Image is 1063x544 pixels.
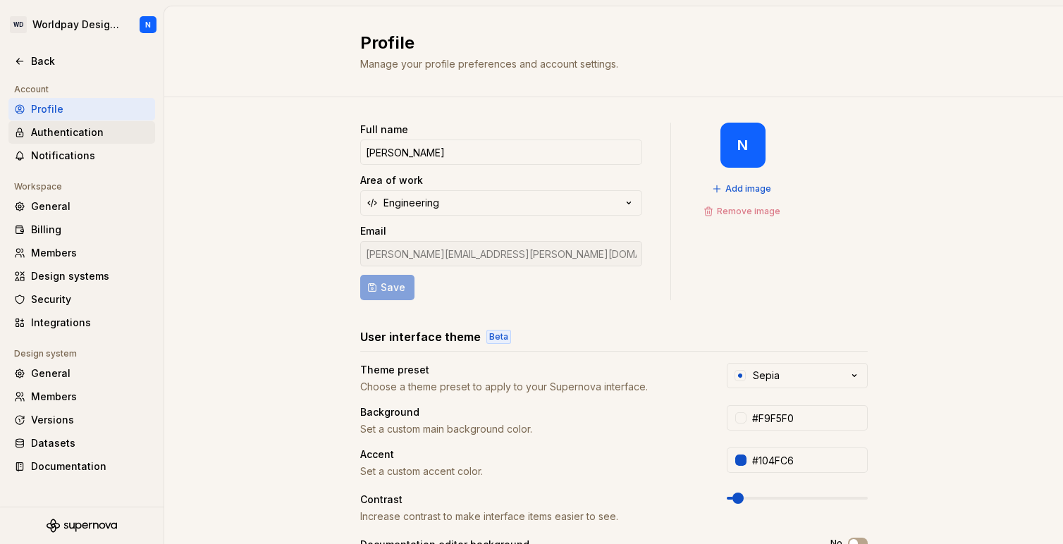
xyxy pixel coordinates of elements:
[31,292,149,307] div: Security
[8,81,54,98] div: Account
[8,311,155,334] a: Integrations
[32,18,123,32] div: Worldpay Design System
[31,54,149,68] div: Back
[737,140,748,151] div: N
[753,369,780,383] div: Sepia
[31,413,149,427] div: Versions
[8,242,155,264] a: Members
[31,102,149,116] div: Profile
[360,422,701,436] div: Set a custom main background color.
[8,432,155,455] a: Datasets
[8,345,82,362] div: Design system
[8,409,155,431] a: Versions
[8,218,155,241] a: Billing
[8,362,155,385] a: General
[383,196,439,210] div: Engineering
[360,58,618,70] span: Manage your profile preferences and account settings.
[360,380,701,394] div: Choose a theme preset to apply to your Supernova interface.
[31,366,149,381] div: General
[10,16,27,33] div: WD
[8,144,155,167] a: Notifications
[486,330,511,344] div: Beta
[3,9,161,40] button: WDWorldpay Design SystemN
[360,509,701,524] div: Increase contrast to make interface items easier to see.
[360,32,851,54] h2: Profile
[725,183,771,194] span: Add image
[8,50,155,73] a: Back
[8,178,68,195] div: Workspace
[31,316,149,330] div: Integrations
[8,121,155,144] a: Authentication
[31,125,149,140] div: Authentication
[360,123,408,137] label: Full name
[31,246,149,260] div: Members
[8,455,155,478] a: Documentation
[360,464,701,478] div: Set a custom accent color.
[360,363,701,377] div: Theme preset
[47,519,117,533] svg: Supernova Logo
[360,447,701,462] div: Accent
[8,385,155,408] a: Members
[708,179,778,199] button: Add image
[746,447,868,473] input: #104FC6
[31,199,149,214] div: General
[31,269,149,283] div: Design systems
[31,149,149,163] div: Notifications
[360,224,386,238] label: Email
[31,459,149,474] div: Documentation
[360,405,701,419] div: Background
[360,493,701,507] div: Contrast
[746,405,868,431] input: #FFFFFF
[8,288,155,311] a: Security
[8,265,155,288] a: Design systems
[8,98,155,120] a: Profile
[360,328,481,345] h3: User interface theme
[360,173,423,187] label: Area of work
[31,223,149,237] div: Billing
[8,195,155,218] a: General
[31,390,149,404] div: Members
[145,19,151,30] div: N
[31,436,149,450] div: Datasets
[727,363,868,388] button: Sepia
